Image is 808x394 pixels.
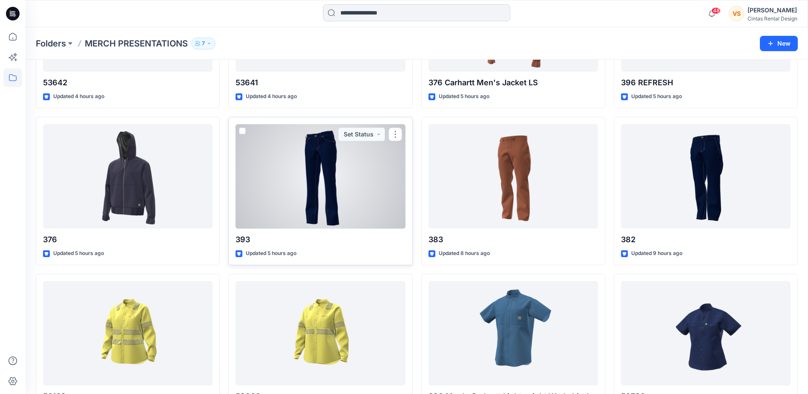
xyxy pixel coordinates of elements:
[202,39,205,48] p: 7
[236,281,405,385] a: 59868
[711,7,721,14] span: 48
[621,77,791,89] p: 396 REFRESH
[621,281,791,385] a: 58706
[85,38,188,49] p: MERCH PRESENTATIONS
[729,6,744,21] div: VS
[43,281,213,385] a: 56129
[428,124,598,229] a: 383
[246,249,296,258] p: Updated 5 hours ago
[236,234,405,246] p: 393
[236,124,405,229] a: 393
[631,92,682,101] p: Updated 5 hours ago
[621,234,791,246] p: 382
[43,124,213,229] a: 376
[631,249,682,258] p: Updated 9 hours ago
[53,249,104,258] p: Updated 5 hours ago
[246,92,297,101] p: Updated 4 hours ago
[428,281,598,385] a: 396 Men's Carhartt Lightweight Workshirt LS/SS
[439,249,490,258] p: Updated 8 hours ago
[748,15,797,22] div: Cintas Rental Design
[43,77,213,89] p: 53642
[621,124,791,229] a: 382
[428,234,598,246] p: 383
[53,92,104,101] p: Updated 4 hours ago
[439,92,489,101] p: Updated 5 hours ago
[760,36,798,51] button: New
[191,38,216,49] button: 7
[748,5,797,15] div: [PERSON_NAME]
[236,77,405,89] p: 53641
[428,77,598,89] p: 376 Carhartt Men's Jacket LS
[36,38,66,49] a: Folders
[43,234,213,246] p: 376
